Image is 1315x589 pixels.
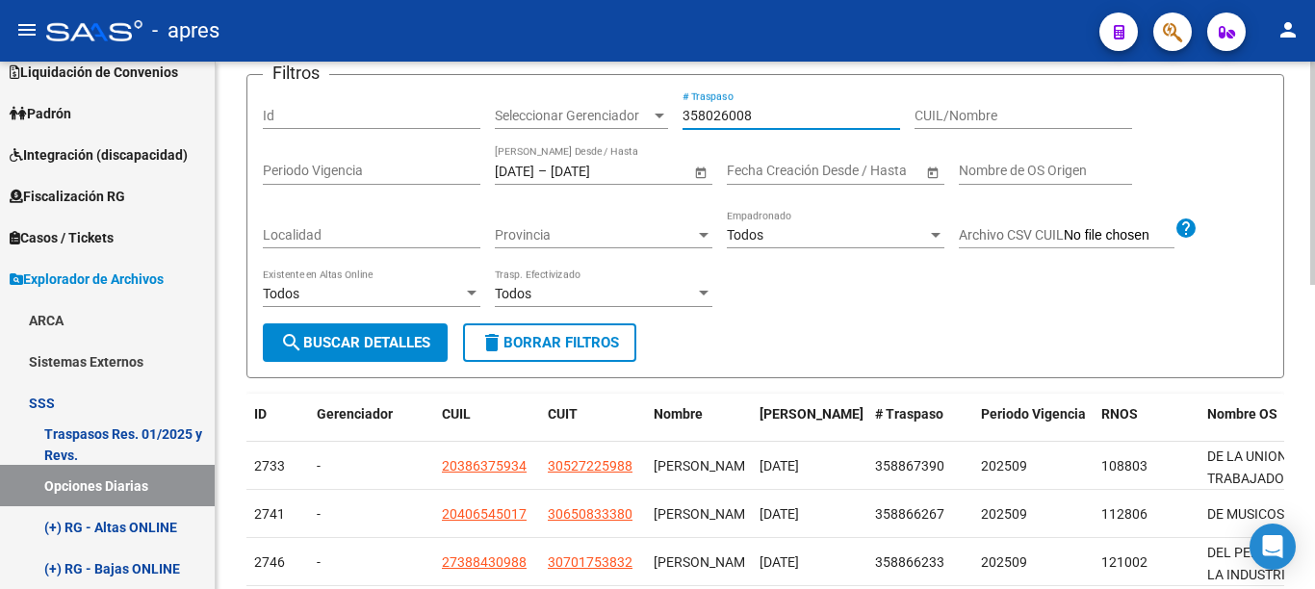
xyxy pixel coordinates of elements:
span: Explorador de Archivos [10,269,164,290]
span: Gerenciador [317,406,393,422]
span: 2746 [254,554,285,570]
span: RNOS [1101,406,1138,422]
datatable-header-cell: Periodo Vigencia [973,394,1094,457]
mat-icon: help [1174,217,1198,240]
datatable-header-cell: Fecha Traspaso [752,394,867,457]
span: Integración (discapacidad) [10,144,188,166]
div: Open Intercom Messenger [1250,524,1296,570]
datatable-header-cell: Nombre [646,394,752,457]
span: 2733 [254,458,285,474]
datatable-header-cell: ID [246,394,309,457]
span: 30527225988 [548,458,632,474]
span: Archivo CSV CUIL [959,227,1064,243]
span: [PERSON_NAME] [654,458,757,474]
span: 108803 [1101,458,1147,474]
span: 358866233 [875,554,944,570]
span: 202509 [981,458,1027,474]
span: Liquidación de Convenios [10,62,178,83]
mat-icon: person [1276,18,1300,41]
span: Casos / Tickets [10,227,114,248]
span: # Traspaso [875,406,943,422]
span: Provincia [495,227,695,243]
span: 27388430988 [442,554,527,570]
span: [PERSON_NAME] [654,506,757,522]
span: Nombre OS [1207,406,1277,422]
span: 112806 [1101,506,1147,522]
span: Todos [263,286,299,301]
span: Buscar Detalles [280,334,430,351]
span: 20406545017 [442,506,527,522]
datatable-header-cell: RNOS [1094,394,1199,457]
datatable-header-cell: CUIT [540,394,646,457]
input: End date [803,163,897,179]
span: Fiscalización RG [10,186,125,207]
div: [DATE] [760,551,860,574]
span: - [317,506,321,522]
span: Borrar Filtros [480,334,619,351]
span: Nombre [654,406,703,422]
span: ID [254,406,267,422]
datatable-header-cell: Gerenciador [309,394,434,457]
span: CUIT [548,406,578,422]
span: - [317,458,321,474]
datatable-header-cell: CUIL [434,394,540,457]
mat-icon: search [280,331,303,354]
span: [PERSON_NAME] [760,406,864,422]
span: - [317,554,321,570]
button: Buscar Detalles [263,323,448,362]
h3: Filtros [263,60,329,87]
span: 20386375934 [442,458,527,474]
span: 121002 [1101,554,1147,570]
datatable-header-cell: # Traspaso [867,394,973,457]
span: 30650833380 [548,506,632,522]
span: [PERSON_NAME] [654,554,757,570]
input: End date [551,163,645,179]
div: [DATE] [760,503,860,525]
button: Borrar Filtros [463,323,636,362]
span: Periodo Vigencia [981,406,1086,422]
span: Seleccionar Gerenciador [495,108,651,124]
span: – [538,163,547,179]
div: [DATE] [760,455,860,477]
span: 202509 [981,506,1027,522]
span: - apres [152,10,219,52]
span: 30701753832 [548,554,632,570]
mat-icon: delete [480,331,503,354]
button: Open calendar [922,162,942,182]
input: Start date [495,163,534,179]
span: Todos [727,227,763,243]
input: Archivo CSV CUIL [1064,227,1174,244]
mat-icon: menu [15,18,39,41]
span: 2741 [254,506,285,522]
span: Todos [495,286,531,301]
span: CUIL [442,406,471,422]
input: Start date [727,163,786,179]
span: 202509 [981,554,1027,570]
span: Padrón [10,103,71,124]
span: 358866267 [875,506,944,522]
span: 358867390 [875,458,944,474]
span: DE MUSICOS [1207,506,1284,522]
button: Open calendar [690,162,710,182]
